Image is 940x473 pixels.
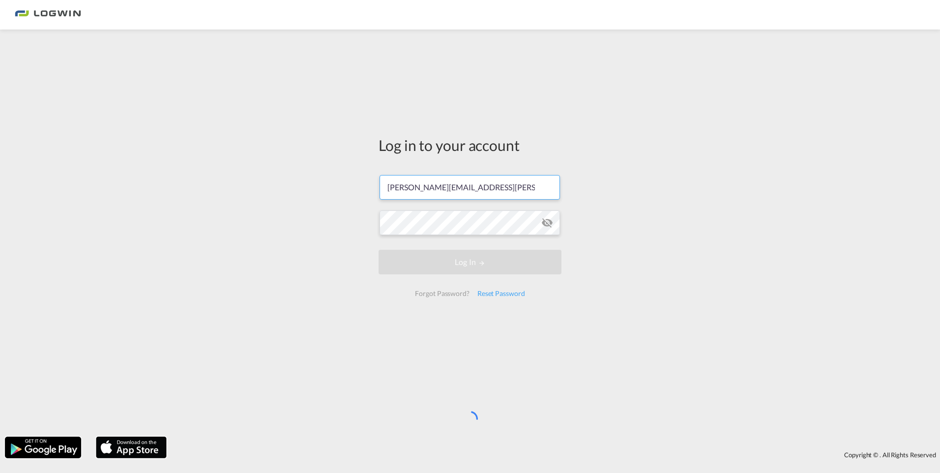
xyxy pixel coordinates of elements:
[379,250,561,274] button: LOGIN
[380,175,560,200] input: Enter email/phone number
[4,436,82,459] img: google.png
[379,135,561,155] div: Log in to your account
[473,285,529,302] div: Reset Password
[541,217,553,229] md-icon: icon-eye-off
[172,446,940,463] div: Copyright © . All Rights Reserved
[411,285,473,302] div: Forgot Password?
[15,4,81,26] img: bc73a0e0d8c111efacd525e4c8ad7d32.png
[95,436,168,459] img: apple.png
